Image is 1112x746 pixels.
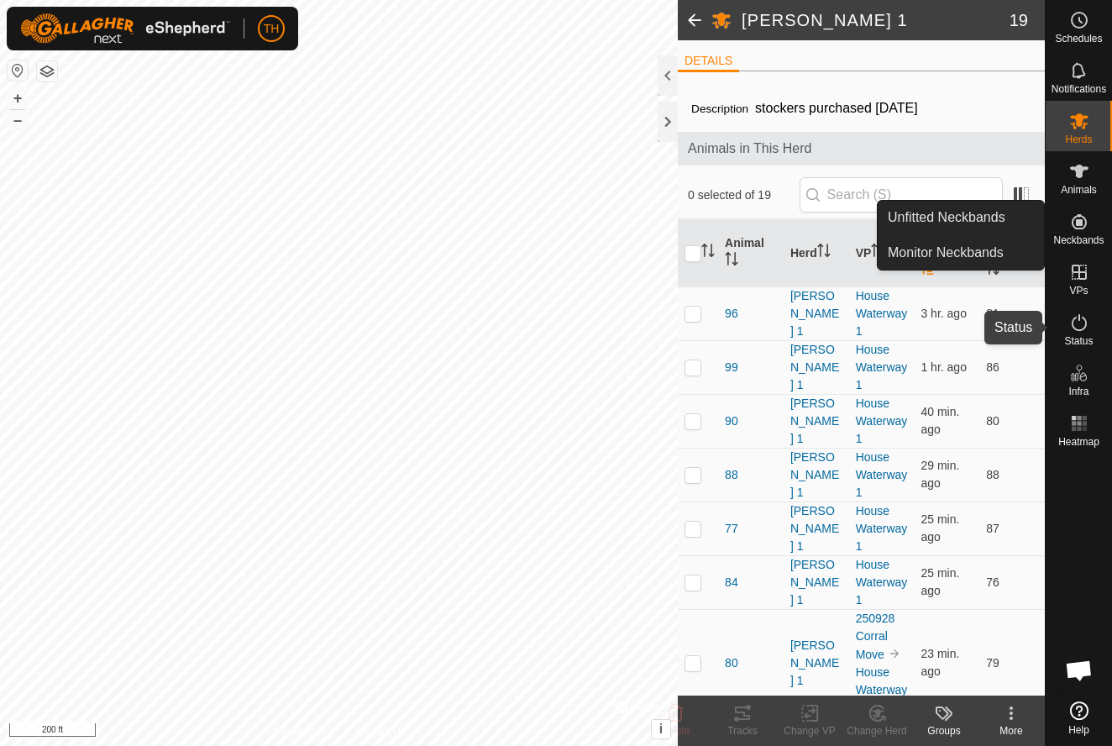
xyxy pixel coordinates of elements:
div: Groups [910,723,978,738]
a: House Waterway 1 [856,665,908,714]
span: Sep 29, 2025 at 5:01 PM [921,459,959,490]
div: Tracks [709,723,776,738]
span: Monitor Neckbands [888,243,1004,263]
span: Sep 29, 2025 at 5:05 PM [921,512,959,544]
span: Sep 29, 2025 at 5:05 PM [921,566,959,597]
a: Unfitted Neckbands [878,201,1044,234]
span: 86 [986,360,999,374]
button: + [8,88,28,108]
span: Animals in This Herd [688,139,1035,159]
a: House Waterway 1 [856,558,908,607]
img: to [888,647,901,660]
span: Sep 29, 2025 at 2:17 PM [921,307,967,320]
a: Contact Us [355,724,405,739]
span: 99 [725,359,738,376]
button: Map Layers [37,61,57,81]
a: 250928 Corral Move [856,612,895,661]
span: Sep 29, 2025 at 4:09 PM [921,360,967,374]
a: House Waterway 1 [856,450,908,499]
div: [PERSON_NAME] 1 [790,341,842,394]
button: Reset Map [8,60,28,81]
div: Change Herd [843,723,910,738]
a: House Waterway 1 [856,397,908,445]
span: Schedules [1055,34,1102,44]
span: Heatmap [1058,437,1099,447]
span: stockers purchased [DATE] [748,94,925,122]
input: Search (S) [800,177,1003,213]
div: [PERSON_NAME] 1 [790,556,842,609]
th: Herd [784,219,849,287]
div: More [978,723,1045,738]
p-sorticon: Activate to sort [725,255,738,268]
a: Privacy Policy [273,724,336,739]
button: i [652,720,670,738]
span: 19 [1010,8,1028,33]
label: Description [691,102,748,115]
li: DETAILS [678,52,739,72]
span: 84 [725,574,738,591]
p-sorticon: Activate to sort [701,246,715,260]
span: 79 [986,656,999,670]
img: Gallagher Logo [20,13,230,44]
a: Monitor Neckbands [878,236,1044,270]
a: House Waterway 1 [856,504,908,553]
p-sorticon: Activate to sort [921,264,934,277]
span: 90 [725,412,738,430]
p-sorticon: Activate to sort [871,246,884,260]
span: Herds [1065,134,1092,144]
span: i [659,722,663,736]
div: [PERSON_NAME] 1 [790,449,842,502]
span: 88 [986,468,999,481]
span: 76 [986,575,999,589]
span: 80 [725,654,738,672]
p-sorticon: Activate to sort [817,246,831,260]
a: House Waterway 1 [856,289,908,338]
span: Unfitted Neckbands [888,208,1005,228]
span: Notifications [1052,84,1106,94]
span: TH [264,20,280,38]
span: 0 selected of 19 [688,186,800,204]
a: Help [1046,695,1112,742]
button: – [8,110,28,130]
span: 87 [986,522,999,535]
div: Change VP [776,723,843,738]
span: Status [1064,336,1093,346]
span: VPs [1069,286,1088,296]
th: Animal [718,219,784,287]
span: 96 [725,305,738,323]
span: 88 [725,466,738,484]
th: VP [849,219,915,287]
div: Open chat [1054,645,1104,696]
div: [PERSON_NAME] 1 [790,502,842,555]
h2: [PERSON_NAME] 1 [742,10,1010,30]
span: Animals [1061,185,1097,195]
span: Sep 29, 2025 at 4:51 PM [921,405,959,436]
a: House Waterway 1 [856,343,908,391]
span: Help [1068,725,1089,735]
div: [PERSON_NAME] 1 [790,395,842,448]
span: Infra [1068,386,1088,397]
span: Neckbands [1053,235,1104,245]
div: [PERSON_NAME] 1 [790,287,842,340]
span: 77 [725,520,738,538]
span: 80 [986,414,999,428]
div: [PERSON_NAME] 1 [790,637,842,690]
span: 81 [986,307,999,320]
p-sorticon: Activate to sort [986,264,999,277]
span: Sep 29, 2025 at 5:07 PM [921,647,959,678]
